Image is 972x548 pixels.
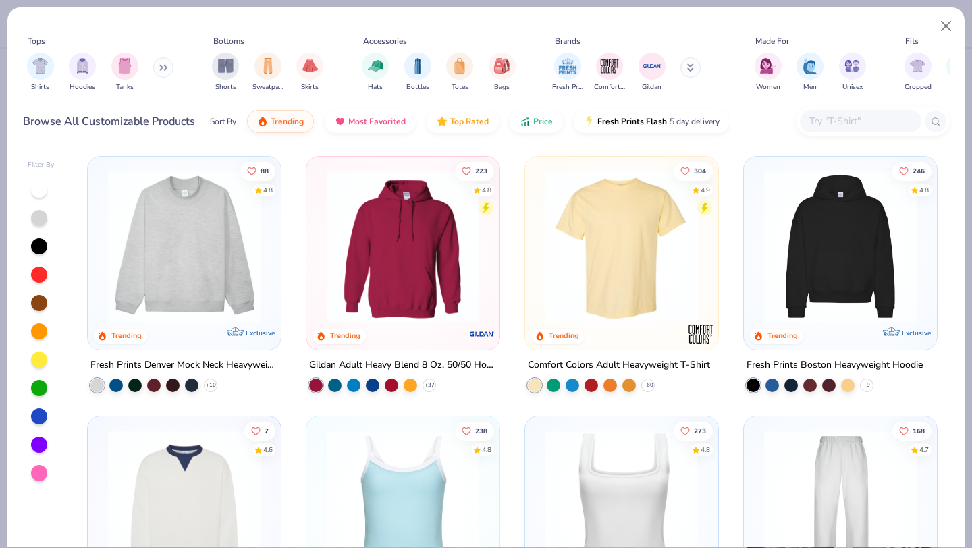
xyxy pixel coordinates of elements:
[670,114,720,130] span: 5 day delivery
[755,35,789,47] div: Made For
[599,56,620,76] img: Comfort Colors Image
[597,116,667,127] span: Fresh Prints Flash
[844,58,860,74] img: Unisex Image
[247,110,314,133] button: Trending
[486,170,652,323] img: a164e800-7022-4571-a324-30c76f641635
[325,110,416,133] button: Most Favorited
[747,357,923,374] div: Fresh Prints Boston Heavyweight Hoodie
[489,53,516,92] div: filter for Bags
[213,35,244,47] div: Bottoms
[245,421,276,440] button: Like
[594,53,625,92] div: filter for Comfort Colors
[539,170,705,323] img: 029b8af0-80e6-406f-9fdc-fdf898547912
[257,116,268,127] img: trending.gif
[271,116,304,127] span: Trending
[264,185,273,195] div: 4.8
[533,116,553,127] span: Price
[913,167,925,174] span: 246
[905,82,932,92] span: Cropped
[206,381,216,389] span: + 10
[101,170,267,323] img: f5d85501-0dbb-4ee4-b115-c08fa3845d83
[803,82,817,92] span: Men
[584,116,595,127] img: flash.gif
[302,58,318,74] img: Skirts Image
[639,53,666,92] div: filter for Gildan
[404,53,431,92] button: filter button
[934,13,959,39] button: Close
[552,53,583,92] div: filter for Fresh Prints
[808,113,912,129] input: Try "T-Shirt"
[910,58,925,74] img: Cropped Image
[755,53,782,92] button: filter button
[252,82,283,92] span: Sweatpants
[863,381,870,389] span: + 9
[755,53,782,92] div: filter for Women
[265,427,269,434] span: 7
[455,421,494,440] button: Like
[246,329,275,337] span: Exclusive
[639,53,666,92] button: filter button
[368,82,383,92] span: Hats
[594,53,625,92] button: filter button
[674,421,713,440] button: Like
[839,53,866,92] div: filter for Unisex
[368,58,383,74] img: Hats Image
[264,445,273,455] div: 4.6
[111,53,138,92] div: filter for Tanks
[552,82,583,92] span: Fresh Prints
[446,53,473,92] div: filter for Totes
[494,82,510,92] span: Bags
[919,185,929,195] div: 4.8
[301,82,319,92] span: Skirts
[215,82,236,92] span: Shorts
[803,58,817,74] img: Men Image
[643,381,653,389] span: + 60
[320,170,486,323] img: 01756b78-01f6-4cc6-8d8a-3c30c1a0c8ac
[75,58,90,74] img: Hoodies Image
[32,58,48,74] img: Shirts Image
[642,82,661,92] span: Gildan
[701,445,710,455] div: 4.8
[261,58,275,74] img: Sweatpants Image
[757,170,923,323] img: 91acfc32-fd48-4d6b-bdad-a4c1a30ac3fc
[919,445,929,455] div: 4.7
[210,115,236,128] div: Sort By
[252,53,283,92] button: filter button
[642,56,662,76] img: Gildan Image
[455,161,494,180] button: Like
[913,427,925,434] span: 168
[28,160,55,170] div: Filter By
[425,381,435,389] span: + 37
[552,53,583,92] button: filter button
[70,82,95,92] span: Hoodies
[760,58,776,74] img: Women Image
[252,53,283,92] div: filter for Sweatpants
[892,421,932,440] button: Like
[701,185,710,195] div: 4.9
[842,82,863,92] span: Unisex
[555,35,580,47] div: Brands
[450,116,489,127] span: Top Rated
[69,53,96,92] div: filter for Hoodies
[212,53,239,92] div: filter for Shorts
[363,35,407,47] div: Accessories
[362,53,389,92] button: filter button
[31,82,49,92] span: Shirts
[901,329,930,337] span: Exclusive
[475,167,487,174] span: 223
[756,82,780,92] span: Women
[404,53,431,92] div: filter for Bottles
[90,357,278,374] div: Fresh Prints Denver Mock Neck Heavyweight Sweatshirt
[427,110,499,133] button: Top Rated
[27,53,54,92] div: filter for Shirts
[839,53,866,92] button: filter button
[494,58,509,74] img: Bags Image
[296,53,323,92] button: filter button
[594,82,625,92] span: Comfort Colors
[694,427,706,434] span: 273
[489,53,516,92] button: filter button
[892,161,932,180] button: Like
[28,35,45,47] div: Tops
[674,161,713,180] button: Like
[687,321,714,348] img: Comfort Colors logo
